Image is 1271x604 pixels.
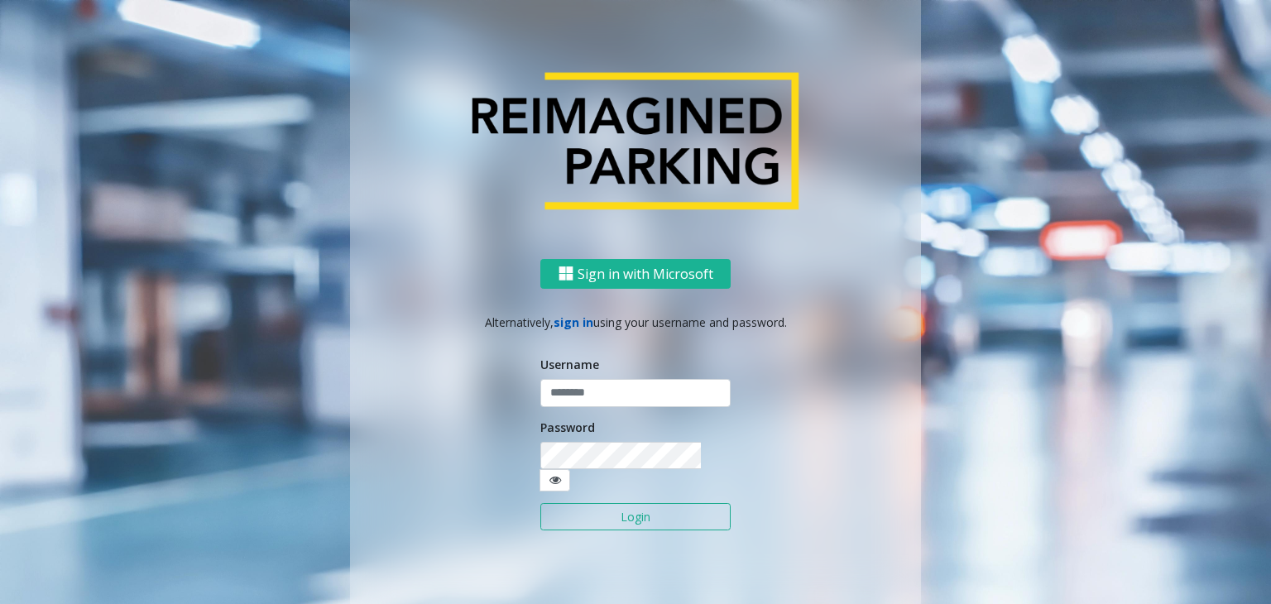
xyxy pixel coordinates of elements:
button: Sign in with Microsoft [540,259,731,290]
a: sign in [554,314,593,330]
label: Password [540,419,595,436]
label: Username [540,356,599,373]
button: Login [540,503,731,531]
p: Alternatively, using your username and password. [367,314,904,331]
